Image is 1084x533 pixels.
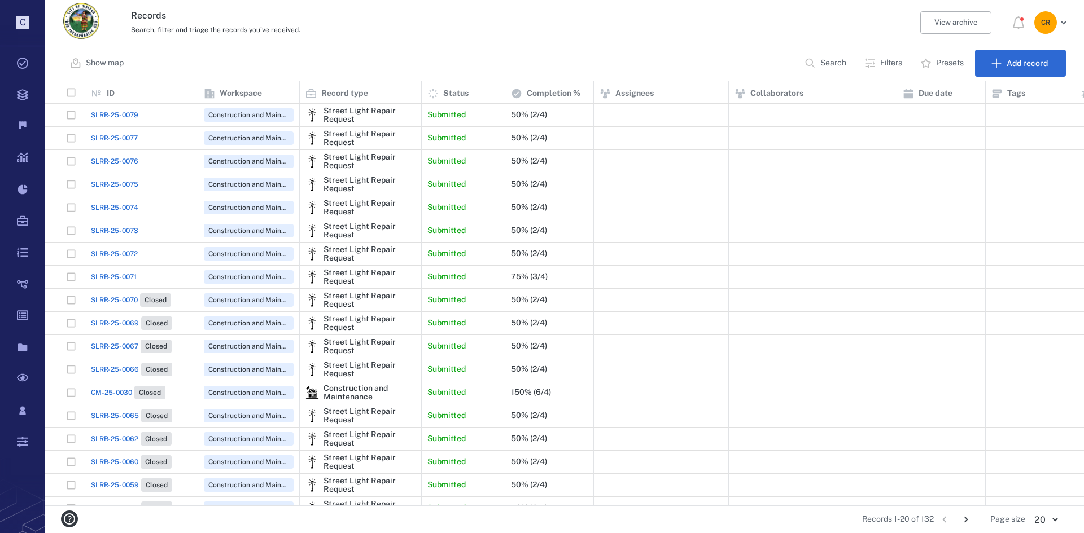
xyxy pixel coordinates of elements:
span: Construction and Maintenance [206,180,291,190]
div: Street Light Repair Request [324,245,416,263]
a: SLRR-25-0070Closed [91,293,171,307]
span: Construction and Maintenance [206,342,291,351]
div: Street Light Repair Request [305,131,319,145]
div: Street Light Repair Request [324,107,416,124]
a: SLRR-25-0065Closed [91,409,172,422]
img: icon Street Light Repair Request [305,201,319,214]
span: SLRR-25-0058 [91,503,139,513]
div: 50% (2/4) [511,157,547,165]
p: Submitted [427,341,466,352]
p: Submitted [427,156,466,167]
p: Submitted [427,479,466,491]
div: 50% (2/4) [511,180,547,188]
div: 50% (2/4) [511,296,547,304]
button: Filters [858,50,911,77]
p: Completion % [527,88,580,99]
div: Street Light Repair Request [324,292,416,309]
div: 50% (2/4) [511,365,547,373]
div: Street Light Repair Request [324,130,416,147]
div: 50% (2/4) [511,111,547,119]
img: icon Street Light Repair Request [305,340,319,353]
span: Construction and Maintenance [206,249,291,259]
a: SLRR-25-0074 [91,202,138,213]
span: SLRR-25-0076 [91,156,138,166]
span: CM-25-0030 [91,387,132,398]
img: icon Street Light Repair Request [305,455,319,469]
span: Construction and Maintenance [206,411,291,421]
div: Street Light Repair Request [305,409,319,422]
span: Construction and Maintenance [206,319,291,328]
p: Submitted [427,387,466,398]
p: Status [443,88,469,99]
span: Closed [143,319,170,328]
button: Presets [913,50,973,77]
button: Search [798,50,855,77]
a: SLRR-25-0077 [91,133,138,143]
button: Add record [975,50,1066,77]
div: Street Light Repair Request [305,293,319,307]
div: Street Light Repair Request [324,222,416,240]
img: icon Street Light Repair Request [305,108,319,122]
span: Closed [143,342,169,351]
p: Tags [1007,88,1025,99]
div: 50% (2/4) [511,481,547,489]
p: Search [820,58,846,69]
span: Construction and Maintenance [206,365,291,375]
div: 50% (2/4) [511,249,547,258]
div: 50% (2/4) [511,342,547,350]
p: Submitted [427,109,466,121]
nav: pagination navigation [934,510,977,528]
span: Closed [143,457,169,467]
div: Street Light Repair Request [305,201,319,214]
button: help [56,506,82,532]
span: SLRR-25-0065 [91,411,139,421]
p: Submitted [427,364,466,375]
img: icon Street Light Repair Request [305,224,319,237]
div: Street Light Repair Request [305,478,319,492]
a: SLRR-25-0073 [91,226,138,236]
span: Page size [990,514,1025,525]
div: Street Light Repair Request [305,155,319,168]
p: Submitted [427,202,466,213]
img: icon Street Light Repair Request [305,432,319,446]
p: Workspace [220,88,262,99]
div: Street Light Repair Request [324,500,416,517]
p: Filters [880,58,902,69]
div: Street Light Repair Request [324,268,416,286]
span: Construction and Maintenance [206,388,291,398]
div: C R [1034,11,1057,34]
img: icon Street Light Repair Request [305,478,319,492]
div: 50% (2/4) [511,134,547,142]
div: Street Light Repair Request [305,455,319,469]
span: Closed [143,411,170,421]
a: CM-25-0030Closed [91,386,165,399]
span: Closed [143,434,169,444]
span: Closed [143,481,170,490]
span: Construction and Maintenance [206,434,291,444]
div: Street Light Repair Request [305,108,319,122]
span: Construction and Maintenance [206,203,291,213]
img: icon Street Light Repair Request [305,155,319,168]
p: Show map [86,58,124,69]
p: Record type [321,88,368,99]
div: Street Light Repair Request [324,361,416,378]
button: CR [1034,11,1070,34]
span: Closed [143,365,170,375]
span: SLRR-25-0059 [91,480,139,490]
p: Submitted [427,225,466,236]
div: Street Light Repair Request [324,453,416,471]
img: icon Construction and Maintenance [305,386,319,399]
a: SLRR-25-0067Closed [91,340,172,353]
button: Go to next page [957,510,975,528]
p: Due date [919,88,952,99]
div: 150% (6/4) [511,388,551,397]
a: SLRR-25-0075 [91,179,138,190]
img: icon Street Light Repair Request [305,247,319,261]
span: SLRR-25-0069 [91,318,139,328]
span: Construction and Maintenance [206,296,291,305]
a: SLRR-25-0066Closed [91,363,172,376]
span: Closed [137,388,163,398]
span: Construction and Maintenance [206,272,291,282]
a: SLRR-25-0071 [91,272,137,282]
